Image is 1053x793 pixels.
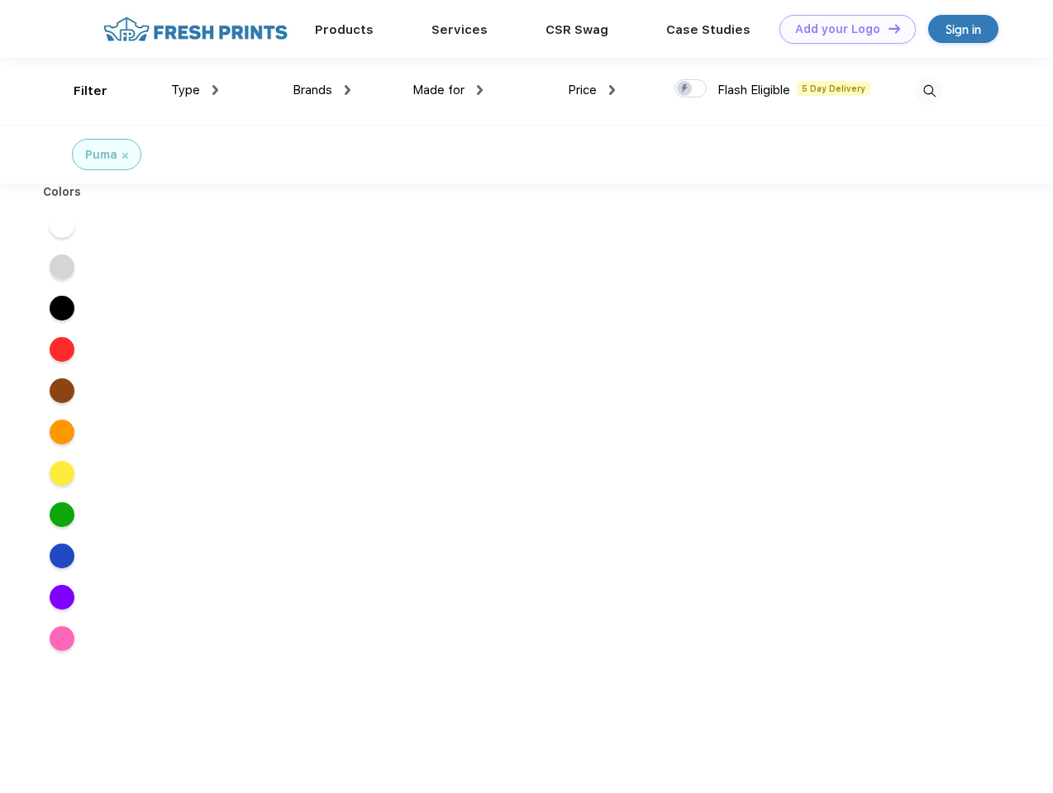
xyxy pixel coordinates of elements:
[85,146,117,164] div: Puma
[98,15,293,44] img: fo%20logo%202.webp
[315,22,374,37] a: Products
[122,153,128,159] img: filter_cancel.svg
[74,82,107,101] div: Filter
[795,22,880,36] div: Add your Logo
[31,183,94,201] div: Colors
[212,85,218,95] img: dropdown.png
[916,78,943,105] img: desktop_search.svg
[293,83,332,97] span: Brands
[431,22,488,37] a: Services
[797,81,870,96] span: 5 Day Delivery
[546,22,608,37] a: CSR Swag
[609,85,615,95] img: dropdown.png
[928,15,998,43] a: Sign in
[946,20,981,39] div: Sign in
[412,83,465,97] span: Made for
[889,24,900,33] img: DT
[717,83,790,97] span: Flash Eligible
[171,83,200,97] span: Type
[345,85,350,95] img: dropdown.png
[568,83,597,97] span: Price
[477,85,483,95] img: dropdown.png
